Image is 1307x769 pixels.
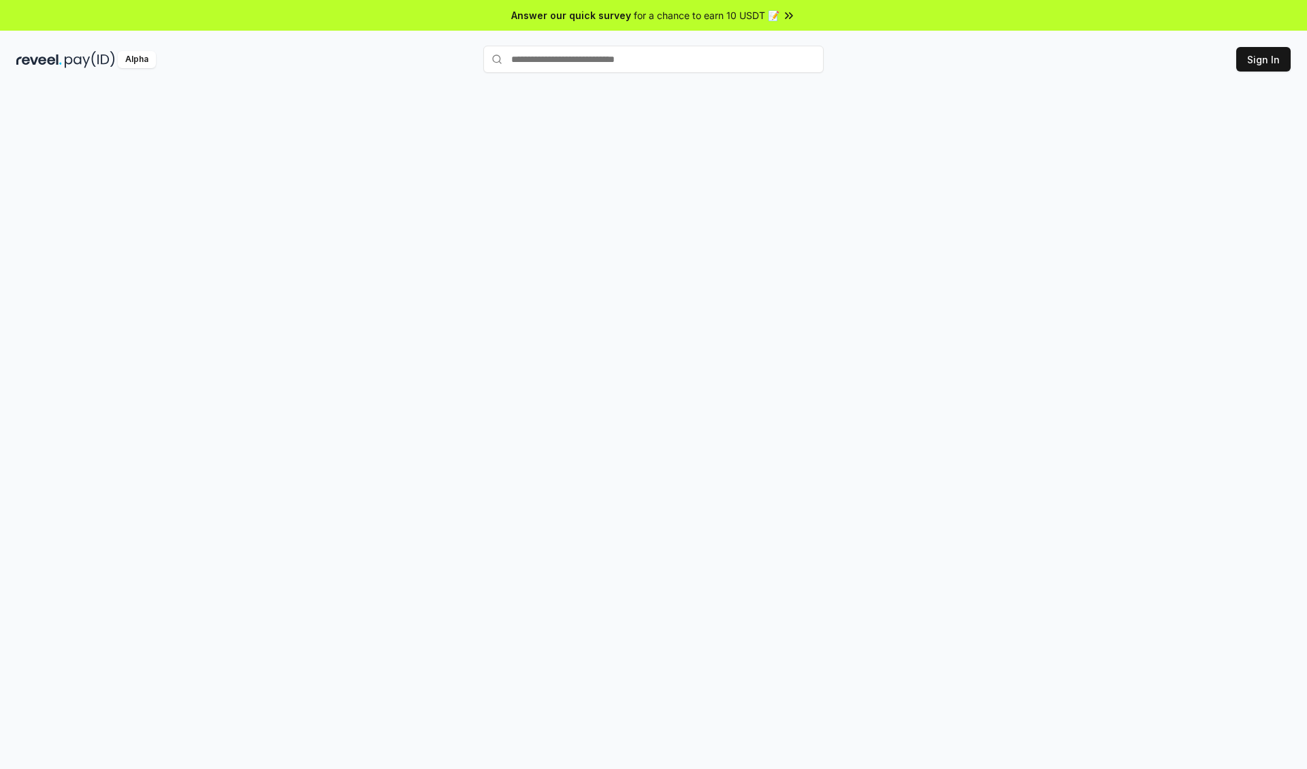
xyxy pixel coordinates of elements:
img: reveel_dark [16,51,62,68]
div: Alpha [118,51,156,68]
button: Sign In [1236,47,1291,72]
span: for a chance to earn 10 USDT 📝 [634,8,779,22]
span: Answer our quick survey [511,8,631,22]
img: pay_id [65,51,115,68]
